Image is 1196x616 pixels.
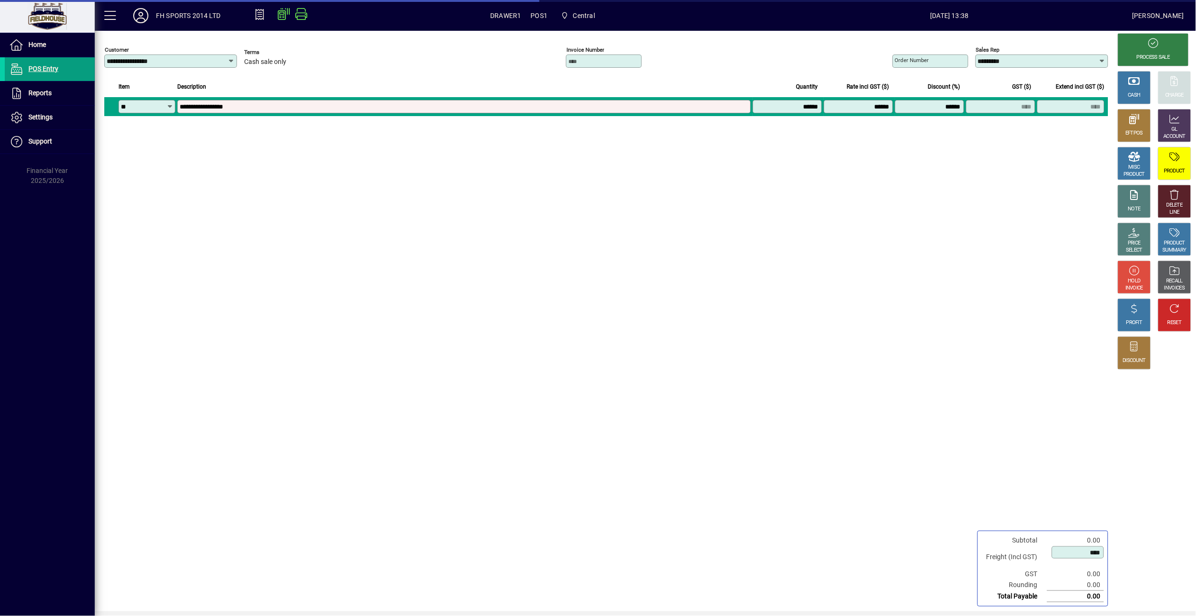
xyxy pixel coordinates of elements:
[1164,133,1186,140] div: ACCOUNT
[5,106,95,129] a: Settings
[1013,82,1032,92] span: GST ($)
[1167,278,1183,285] div: RECALL
[156,8,220,23] div: FH SPORTS 2014 LTD
[1172,126,1178,133] div: GL
[28,89,52,97] span: Reports
[1132,8,1184,23] div: [PERSON_NAME]
[126,7,156,24] button: Profile
[847,82,889,92] span: Rate incl GST ($)
[1167,202,1183,209] div: DELETE
[5,130,95,154] a: Support
[28,65,58,72] span: POS Entry
[1128,206,1141,213] div: NOTE
[5,82,95,105] a: Reports
[1123,357,1146,364] div: DISCOUNT
[928,82,960,92] span: Discount (%)
[119,82,130,92] span: Item
[177,82,206,92] span: Description
[1164,168,1185,175] div: PRODUCT
[1163,247,1187,254] div: SUMMARY
[566,46,604,53] mat-label: Invoice number
[1125,285,1143,292] div: INVOICE
[1047,535,1104,546] td: 0.00
[895,57,929,63] mat-label: Order number
[490,8,521,23] span: DRAWER1
[1168,319,1182,326] div: RESET
[28,41,46,48] span: Home
[1047,580,1104,591] td: 0.00
[982,591,1047,602] td: Total Payable
[1047,591,1104,602] td: 0.00
[982,580,1047,591] td: Rounding
[28,113,53,121] span: Settings
[557,7,599,24] span: Central
[28,137,52,145] span: Support
[5,33,95,57] a: Home
[1123,171,1145,178] div: PRODUCT
[1137,54,1170,61] div: PROCESS SALE
[1128,278,1141,285] div: HOLD
[1056,82,1105,92] span: Extend incl GST ($)
[982,546,1047,569] td: Freight (Incl GST)
[982,535,1047,546] td: Subtotal
[105,46,129,53] mat-label: Customer
[796,82,818,92] span: Quantity
[982,569,1047,580] td: GST
[1126,319,1142,326] div: PROFIT
[244,49,301,55] span: Terms
[1164,285,1185,292] div: INVOICES
[573,8,595,23] span: Central
[531,8,548,23] span: POS1
[1047,569,1104,580] td: 0.00
[1126,247,1143,254] div: SELECT
[1129,164,1140,171] div: MISC
[1164,240,1185,247] div: PRODUCT
[1126,130,1143,137] div: EFTPOS
[1170,209,1179,216] div: LINE
[244,58,286,66] span: Cash sale only
[976,46,1000,53] mat-label: Sales rep
[1128,92,1141,99] div: CASH
[1128,240,1141,247] div: PRICE
[1166,92,1184,99] div: CHARGE
[767,8,1132,23] span: [DATE] 13:38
